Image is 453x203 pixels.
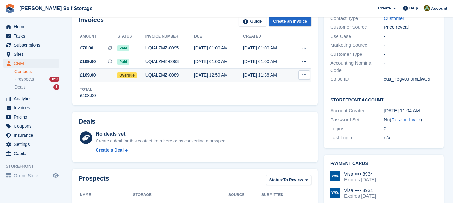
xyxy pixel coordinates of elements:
a: menu [3,94,59,103]
span: Capital [14,149,52,158]
span: To Review [283,177,303,183]
span: Status: [269,177,283,183]
div: Total [80,87,96,92]
div: Last Login [330,134,384,142]
img: Karl [424,5,430,11]
h2: Deals [79,118,95,125]
button: Status: To Review [266,175,311,185]
span: Storefront [6,163,63,170]
a: menu [3,122,59,130]
span: Paid [117,45,129,51]
a: Deals 1 [14,84,59,90]
div: Use Case [330,33,384,40]
span: Sites [14,50,52,59]
div: Expires [DATE] [344,177,376,183]
span: Overdue [117,72,137,78]
a: menu [3,103,59,112]
div: 0 [384,125,437,132]
div: [DATE] 11:38 AM [243,72,292,78]
div: UQIALZMZ-0095 [145,45,194,51]
a: Create a Deal [96,147,227,154]
a: Resend Invite [391,117,420,122]
a: menu [3,59,59,68]
div: Marketing Source [330,42,384,49]
th: Created [243,32,292,42]
div: - [384,60,437,74]
th: Storage [133,190,229,200]
h2: Prospects [79,175,109,187]
div: [DATE] 12:59 AM [194,72,243,78]
div: Price reveal [384,24,437,31]
span: Tasks [14,32,52,40]
div: Create a deal for this contact from here or by converting a prospect. [96,138,227,144]
a: menu [3,41,59,49]
div: [DATE] 11:04 AM [384,107,437,114]
span: CRM [14,59,52,68]
div: n/a [384,134,437,142]
div: £408.00 [80,92,96,99]
a: Guide [239,16,266,27]
span: Analytics [14,94,52,103]
span: £70.00 [80,45,93,51]
a: menu [3,50,59,59]
th: Status [117,32,145,42]
a: menu [3,171,59,180]
a: Create an Invoice [269,16,311,27]
div: Accounting Nominal Code [330,60,384,74]
div: Logins [330,125,384,132]
span: Help [409,5,418,11]
div: No [384,116,437,124]
div: Stripe ID [330,76,384,83]
th: Amount [79,32,117,42]
a: Preview store [52,172,59,179]
div: 1 [53,84,59,90]
a: [PERSON_NAME] Self Storage [17,3,95,14]
a: menu [3,22,59,31]
div: Expires [DATE] [344,193,376,199]
div: Visa •••• 8934 [344,171,376,177]
a: Customer [384,15,404,21]
div: Account Created [330,107,384,114]
th: Name [79,190,133,200]
span: Paid [117,59,129,65]
div: cus_T6gv0JI0mLiwC5 [384,76,437,83]
img: Visa Logo [330,188,340,198]
span: Coupons [14,122,52,130]
div: [DATE] 01:00 AM [194,58,243,65]
a: Contacts [14,69,59,75]
div: Password Set [330,116,384,124]
a: Prospects 169 [14,76,59,83]
span: Home [14,22,52,31]
div: UQIALZMZ-0093 [145,58,194,65]
div: Customer Source [330,24,384,31]
span: £169.00 [80,72,96,78]
div: Visa •••• 8934 [344,188,376,193]
div: No deals yet [96,130,227,138]
th: Due [194,32,243,42]
span: Insurance [14,131,52,140]
div: - [384,51,437,58]
span: Subscriptions [14,41,52,49]
span: Create [378,5,391,11]
div: Create a Deal [96,147,124,154]
img: Visa Logo [330,171,340,181]
div: [DATE] 01:00 AM [243,45,292,51]
a: menu [3,149,59,158]
h2: Storefront Account [330,96,437,103]
div: [DATE] 01:00 AM [243,58,292,65]
a: menu [3,140,59,149]
span: ( ) [390,117,422,122]
th: Invoice number [145,32,194,42]
th: Source [228,190,261,200]
div: 169 [49,77,59,82]
div: UQIALZMZ-0089 [145,72,194,78]
span: Online Store [14,171,52,180]
div: [DATE] 01:00 AM [194,45,243,51]
div: Contact Type [330,15,384,22]
h2: Payment cards [330,161,437,166]
span: Deals [14,84,26,90]
span: Pricing [14,113,52,121]
h2: Invoices [79,16,104,27]
div: - [384,33,437,40]
div: - [384,42,437,49]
